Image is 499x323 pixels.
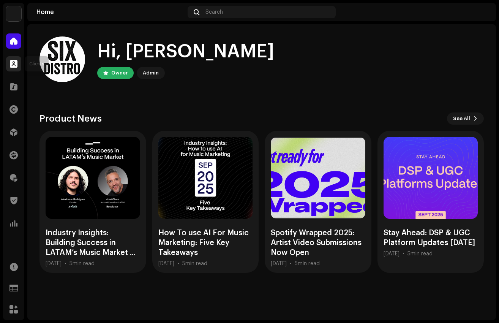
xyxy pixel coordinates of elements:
div: Stay Ahead: DSP & UGC Platform Updates [DATE] [384,228,478,248]
div: Hi, [PERSON_NAME] [97,40,274,64]
h3: Product News [39,112,102,125]
span: min read [411,251,433,256]
div: [DATE] [158,261,174,267]
img: a79494ee-3d45-4b15-ac8c-797e8d270e91 [475,6,487,18]
span: min read [298,261,320,266]
div: 5 [69,261,95,267]
span: min read [73,261,95,266]
div: Admin [143,68,159,78]
button: See All [447,112,484,125]
div: • [290,261,292,267]
div: Owner [111,68,128,78]
div: 5 [182,261,207,267]
div: [DATE] [46,261,62,267]
span: See All [453,111,470,126]
div: [DATE] [271,261,287,267]
div: • [177,261,179,267]
div: 5 [295,261,320,267]
div: • [65,261,66,267]
div: How To use AI For Music Marketing: Five Key Takeaways [158,228,253,258]
span: Search [205,9,223,15]
div: Industry Insights: Building Success in LATAM’s Music Market ... [46,228,140,258]
img: fabd7685-461d-4ec7-a3a2-b7df7d31ef80 [6,6,21,21]
img: a79494ee-3d45-4b15-ac8c-797e8d270e91 [39,36,85,82]
div: [DATE] [384,251,400,257]
div: • [403,251,404,257]
div: Home [36,9,185,15]
div: 5 [407,251,433,257]
div: Spotify Wrapped 2025: Artist Video Submissions Now Open [271,228,365,258]
span: min read [185,261,207,266]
